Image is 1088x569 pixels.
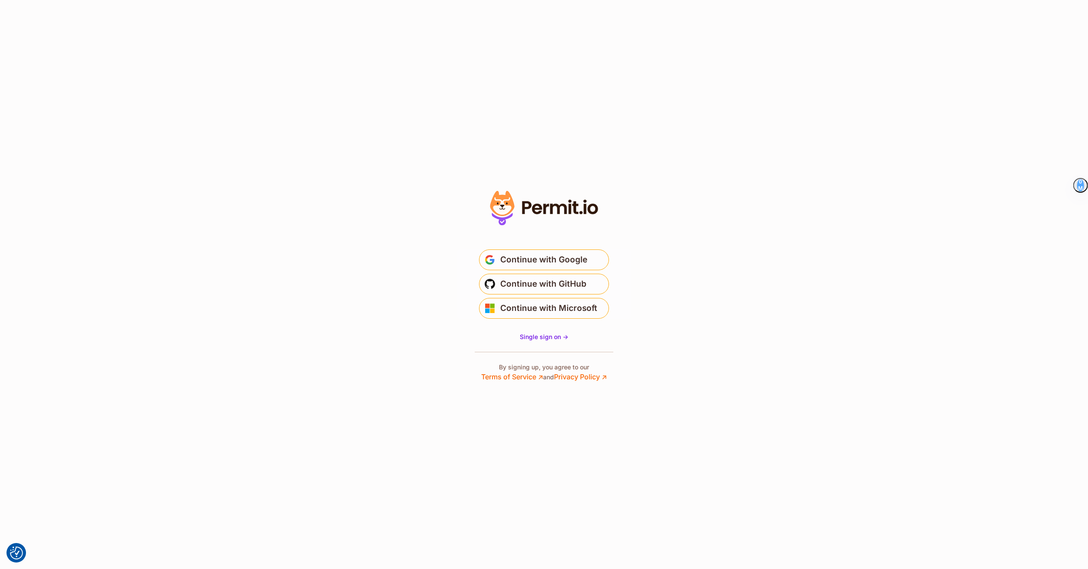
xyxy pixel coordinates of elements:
[520,333,568,341] a: Single sign on ->
[554,372,607,381] a: Privacy Policy ↗
[481,372,543,381] a: Terms of Service ↗
[10,546,23,559] img: Revisit consent button
[481,363,607,382] p: By signing up, you agree to our and
[479,274,609,294] button: Continue with GitHub
[479,298,609,319] button: Continue with Microsoft
[479,249,609,270] button: Continue with Google
[10,546,23,559] button: Consent Preferences
[500,301,597,315] span: Continue with Microsoft
[500,277,586,291] span: Continue with GitHub
[500,253,587,267] span: Continue with Google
